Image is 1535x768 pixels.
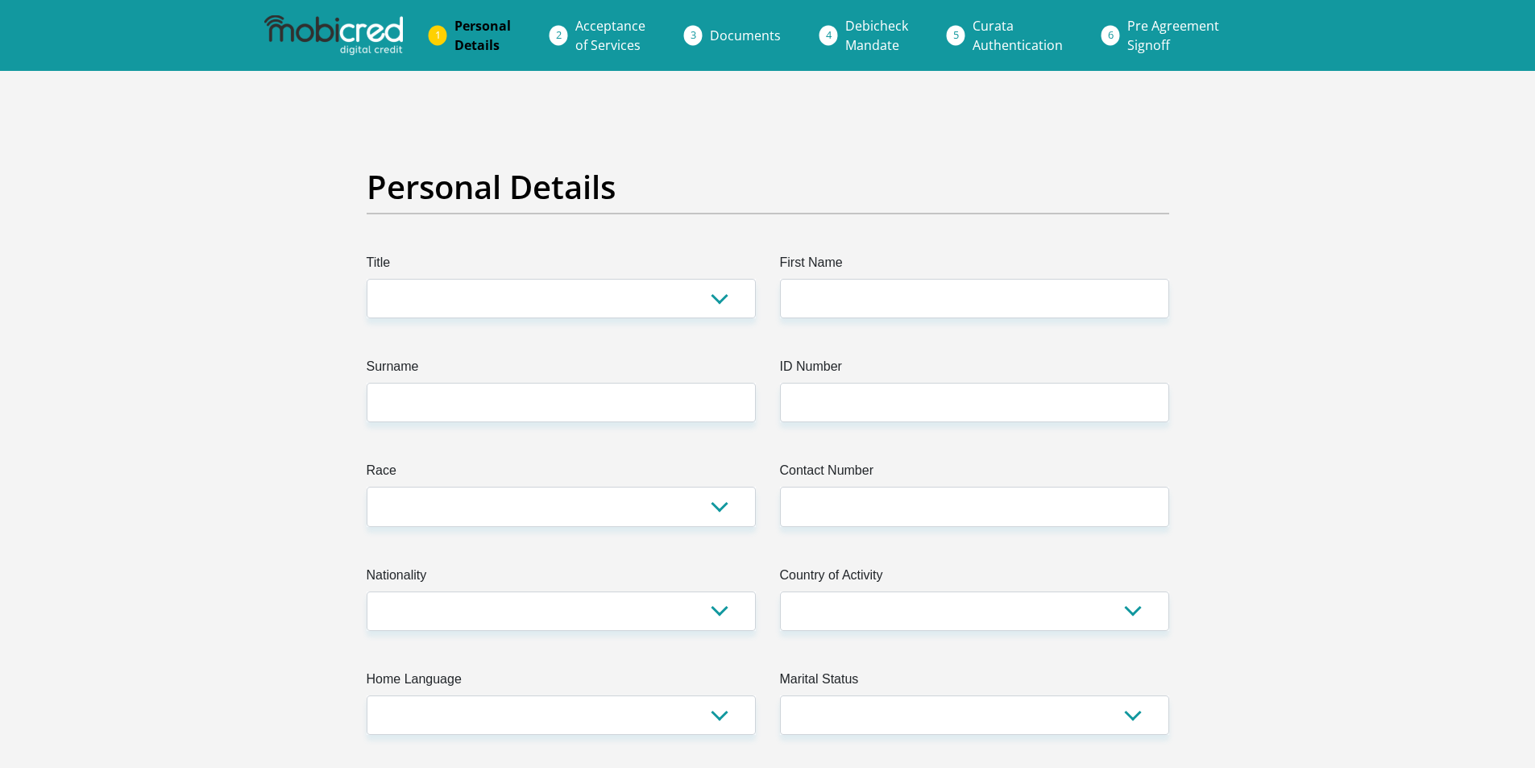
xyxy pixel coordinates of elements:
input: Contact Number [780,487,1169,526]
label: First Name [780,253,1169,279]
span: Debicheck Mandate [845,17,908,54]
a: DebicheckMandate [832,10,921,61]
a: Documents [697,19,794,52]
label: ID Number [780,357,1169,383]
label: Nationality [367,566,756,592]
label: Surname [367,357,756,383]
label: Contact Number [780,461,1169,487]
a: CurataAuthentication [960,10,1076,61]
label: Home Language [367,670,756,695]
input: First Name [780,279,1169,318]
span: Pre Agreement Signoff [1127,17,1219,54]
a: Acceptanceof Services [562,10,658,61]
label: Country of Activity [780,566,1169,592]
label: Race [367,461,756,487]
span: Documents [710,27,781,44]
label: Marital Status [780,670,1169,695]
input: Surname [367,383,756,422]
label: Title [367,253,756,279]
a: Pre AgreementSignoff [1114,10,1232,61]
span: Curata Authentication [973,17,1063,54]
span: Acceptance of Services [575,17,645,54]
img: mobicred logo [264,15,403,56]
h2: Personal Details [367,168,1169,206]
a: PersonalDetails [442,10,524,61]
span: Personal Details [454,17,511,54]
input: ID Number [780,383,1169,422]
